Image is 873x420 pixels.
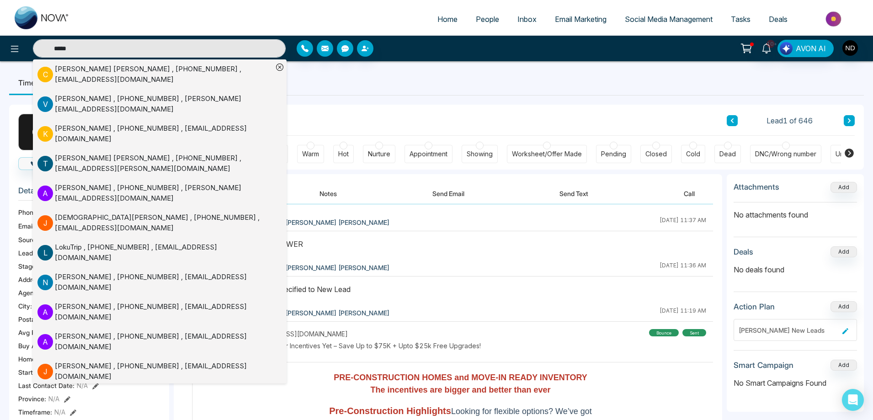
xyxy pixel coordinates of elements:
[660,307,706,319] div: [DATE] 11:19 AM
[15,6,69,29] img: Nova CRM Logo
[37,156,53,171] p: T
[546,11,616,28] a: Email Marketing
[780,42,793,55] img: Lead Flow
[18,394,46,404] span: Province :
[734,264,857,275] p: No deals found
[18,221,36,231] span: Email:
[777,40,834,57] button: AVON AI
[18,314,56,324] span: Postal Code :
[467,149,493,159] div: Showing
[18,288,38,298] span: Agent:
[37,304,53,320] p: A
[665,183,713,204] button: Call
[467,11,508,28] a: People
[18,301,32,311] span: City :
[734,377,857,388] p: No Smart Campaigns Found
[55,272,273,292] div: [PERSON_NAME] , [PHONE_NUMBER] , [EMAIL_ADDRESS][DOMAIN_NAME]
[428,11,467,28] a: Home
[55,153,273,174] div: [PERSON_NAME] [PERSON_NAME] , [PHONE_NUMBER] , [EMAIL_ADDRESS][PERSON_NAME][DOMAIN_NAME]
[55,361,273,382] div: [PERSON_NAME] , [PHONE_NUMBER] , [EMAIL_ADDRESS][DOMAIN_NAME]
[18,261,37,271] span: Stage:
[18,157,63,170] button: Call
[541,183,607,204] button: Send Text
[55,94,273,114] div: [PERSON_NAME] , [PHONE_NUMBER] , [PERSON_NAME][EMAIL_ADDRESS][DOMAIN_NAME]
[18,381,75,390] span: Last Contact Date :
[801,9,868,29] img: Market-place.gif
[37,67,53,82] p: C
[842,40,858,56] img: User Avatar
[660,261,706,273] div: [DATE] 11:36 AM
[55,183,273,203] div: [PERSON_NAME] , [PHONE_NUMBER] , [PERSON_NAME][EMAIL_ADDRESS][DOMAIN_NAME]
[242,329,348,339] span: [EMAIL_ADDRESS][DOMAIN_NAME]
[755,149,816,159] div: DNC/Wrong number
[368,149,390,159] div: Nurture
[55,123,273,144] div: [PERSON_NAME] , [PHONE_NUMBER] , [EMAIL_ADDRESS][DOMAIN_NAME]
[796,43,826,54] span: AVON AI
[285,308,389,318] span: [PERSON_NAME] [PERSON_NAME]
[830,246,857,257] button: Add
[18,367,51,377] span: Start Date :
[410,149,447,159] div: Appointment
[55,64,273,85] div: [PERSON_NAME] [PERSON_NAME] , [PHONE_NUMBER] , [EMAIL_ADDRESS][DOMAIN_NAME]
[18,248,51,258] span: Lead Type:
[18,235,41,245] span: Source:
[719,149,736,159] div: Dead
[517,15,537,24] span: Inbox
[731,15,751,24] span: Tasks
[48,394,59,404] span: N/A
[37,245,53,261] p: L
[508,11,546,28] a: Inbox
[37,215,53,231] p: J
[734,361,793,370] h3: Smart Campaign
[512,149,582,159] div: Worksheet/Offer Made
[830,360,857,371] button: Add
[555,15,607,24] span: Email Marketing
[285,263,389,272] span: [PERSON_NAME] [PERSON_NAME]
[616,11,722,28] a: Social Media Management
[302,149,319,159] div: Warm
[18,275,58,284] span: Address:
[285,218,389,227] span: [PERSON_NAME] [PERSON_NAME]
[18,328,76,337] span: Avg Property Price :
[625,15,713,24] span: Social Media Management
[18,186,160,200] h3: Details
[830,183,857,191] span: Add
[54,407,65,417] span: N/A
[55,213,273,233] div: [DEMOGRAPHIC_DATA][PERSON_NAME] , [PHONE_NUMBER] , [EMAIL_ADDRESS][DOMAIN_NAME]
[830,182,857,193] button: Add
[842,389,864,411] div: Open Intercom Messenger
[476,15,499,24] span: People
[18,354,54,364] span: Home Type :
[18,407,52,417] span: Timeframe :
[18,207,39,217] span: Phone:
[55,331,273,352] div: [PERSON_NAME] , [PHONE_NUMBER] , [EMAIL_ADDRESS][DOMAIN_NAME]
[414,183,483,204] button: Send Email
[734,182,779,191] h3: Attachments
[37,126,53,142] p: K
[660,216,706,228] div: [DATE] 11:37 AM
[734,302,775,311] h3: Action Plan
[37,186,53,201] p: A
[734,202,857,220] p: No attachments found
[437,15,458,24] span: Home
[55,242,273,263] div: LokuTrip , [PHONE_NUMBER] , [EMAIL_ADDRESS][DOMAIN_NAME]
[37,96,53,112] p: V
[734,247,753,256] h3: Deals
[37,275,53,290] p: N
[682,329,706,336] div: sent
[37,364,53,379] p: J
[686,149,700,159] div: Cold
[739,325,839,335] div: [PERSON_NAME] New Leads
[242,341,481,351] span: Biggest Builder Incentives Yet – Save Up to $75K + Upto $25k Free Upgrades!
[9,70,56,95] li: Timeline
[338,149,349,159] div: Hot
[830,301,857,312] button: Add
[769,15,788,24] span: Deals
[836,149,872,159] div: Unspecified
[18,341,48,351] span: Buy Area :
[18,114,55,150] div: C
[722,11,760,28] a: Tasks
[601,149,626,159] div: Pending
[756,40,777,56] a: 10+
[301,183,355,204] button: Notes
